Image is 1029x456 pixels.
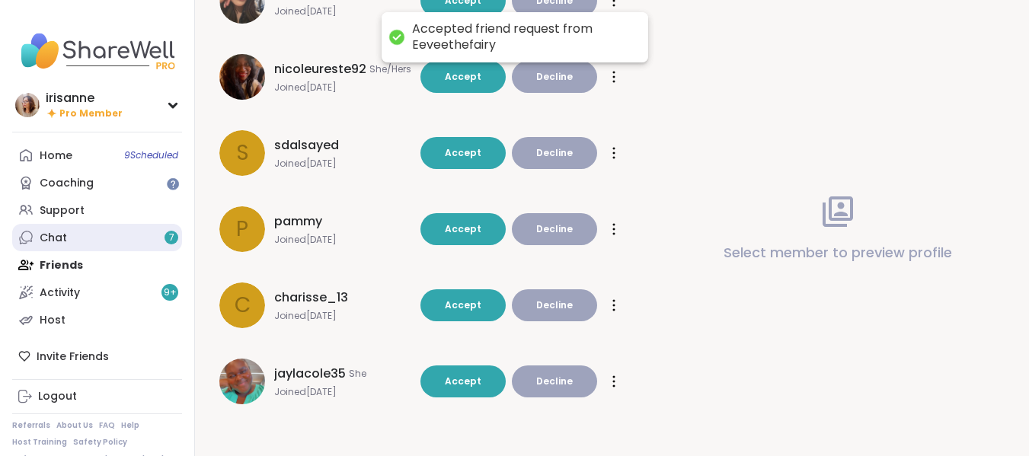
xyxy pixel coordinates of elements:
span: Accept [445,222,481,235]
a: Home9Scheduled [12,142,182,169]
span: Accept [445,375,481,387]
span: c [235,289,251,321]
span: Decline [536,375,573,388]
a: Safety Policy [73,437,127,448]
a: Support [12,196,182,224]
span: sdalsayed [274,136,339,155]
span: Pro Member [59,107,123,120]
span: 9 + [164,286,177,299]
img: nicoleureste92 [219,54,265,100]
a: Help [121,420,139,431]
div: Chat [40,231,67,246]
div: Invite Friends [12,343,182,370]
span: Decline [536,70,573,84]
span: Joined [DATE] [274,386,411,398]
button: Decline [512,289,597,321]
span: jaylacole35 [274,365,346,383]
span: Joined [DATE] [274,5,411,18]
button: Accept [420,289,506,321]
div: Coaching [40,176,94,191]
span: She [349,368,366,380]
div: Home [40,148,72,164]
img: irisanne [15,93,40,117]
button: Decline [512,137,597,169]
span: Joined [DATE] [274,81,411,94]
span: 9 Scheduled [124,149,178,161]
iframe: Spotlight [167,178,179,190]
span: Accept [445,298,481,311]
div: Host [40,313,66,328]
span: nicoleureste92 [274,60,366,78]
div: Accepted friend request from Eeveethefairy [412,21,633,53]
span: Decline [536,298,573,312]
span: Joined [DATE] [274,310,411,322]
button: Decline [512,61,597,93]
span: Accept [445,70,481,83]
button: Decline [512,213,597,245]
a: Host [12,306,182,333]
span: Joined [DATE] [274,234,411,246]
span: Decline [536,222,573,236]
img: ShareWell Nav Logo [12,24,182,78]
span: Joined [DATE] [274,158,411,170]
span: Accept [445,146,481,159]
div: Support [40,203,85,218]
button: Decline [512,365,597,397]
button: Accept [420,61,506,93]
span: charisse_13 [274,289,348,307]
a: Chat7 [12,224,182,251]
span: She/Hers [369,63,411,75]
a: FAQ [99,420,115,431]
a: Coaching [12,169,182,196]
a: Activity9+ [12,279,182,306]
button: Accept [420,137,506,169]
p: Select member to preview profile [724,241,952,263]
div: Logout [38,389,77,404]
a: Host Training [12,437,67,448]
span: s [236,137,249,169]
button: Accept [420,213,506,245]
div: irisanne [46,90,123,107]
span: p [236,213,248,245]
a: Logout [12,383,182,410]
a: About Us [56,420,93,431]
div: Activity [40,285,80,301]
button: Accept [420,365,506,397]
img: jaylacole35 [219,359,265,404]
span: 7 [169,231,174,244]
span: Decline [536,146,573,160]
a: Referrals [12,420,50,431]
span: pammy [274,212,322,231]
